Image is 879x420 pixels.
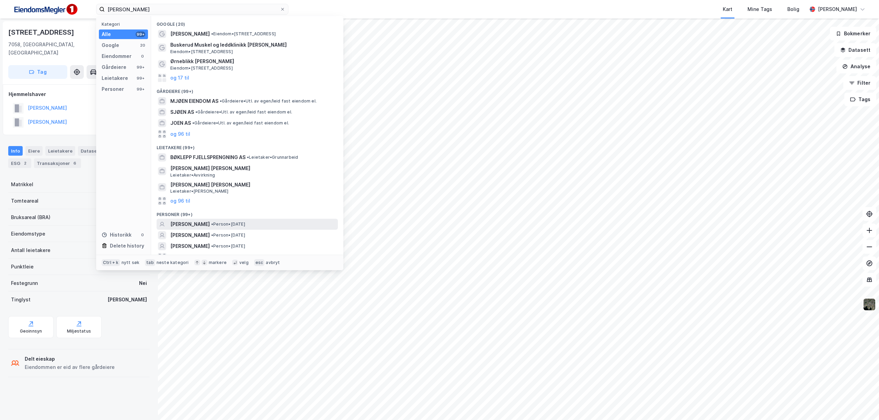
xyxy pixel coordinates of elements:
[102,52,132,60] div: Eiendommer
[139,279,147,287] div: Nei
[170,197,190,205] button: og 96 til
[140,232,145,238] div: 0
[834,43,876,57] button: Datasett
[151,16,343,28] div: Google (20)
[45,146,75,156] div: Leietakere
[209,260,227,265] div: markere
[78,146,104,156] div: Datasett
[170,220,210,228] span: [PERSON_NAME]
[11,230,45,238] div: Eiendomstype
[11,180,33,189] div: Matrikkel
[247,155,249,160] span: •
[220,98,222,104] span: •
[170,65,233,71] span: Eiendom • [STREET_ADDRESS]
[105,4,280,14] input: Søk på adresse, matrikkel, gårdeiere, leietakere eller personer
[170,57,335,65] span: Ørneblikk [PERSON_NAME]
[136,64,145,70] div: 99+
[170,231,210,239] span: [PERSON_NAME]
[11,197,38,205] div: Tomteareal
[151,206,343,219] div: Personer (99+)
[170,74,189,82] button: og 17 til
[9,90,149,98] div: Hjemmelshaver
[102,63,126,71] div: Gårdeiere
[11,213,50,221] div: Bruksareal (BRA)
[102,231,132,239] div: Historikk
[136,75,145,81] div: 99+
[170,108,194,116] span: SJØEN AS
[11,279,38,287] div: Festegrunn
[22,160,28,167] div: 2
[211,31,213,36] span: •
[102,22,148,27] div: Kategori
[136,86,145,92] div: 99+
[192,120,289,126] span: Gårdeiere • Utl. av egen/leid fast eiendom el.
[122,260,140,265] div: nytt søk
[170,164,335,172] span: [PERSON_NAME] [PERSON_NAME]
[220,98,317,104] span: Gårdeiere • Utl. av egen/leid fast eiendom el.
[211,232,213,238] span: •
[211,243,245,249] span: Person • [DATE]
[102,41,119,49] div: Google
[211,221,213,227] span: •
[170,172,215,178] span: Leietaker • Avvirkning
[170,30,210,38] span: [PERSON_NAME]
[170,97,218,105] span: MJØEN EIENDOM AS
[747,5,772,13] div: Mine Tags
[170,130,190,138] button: og 96 til
[170,242,210,250] span: [PERSON_NAME]
[211,31,276,37] span: Eiendom • [STREET_ADDRESS]
[170,49,233,55] span: Eiendom • [STREET_ADDRESS]
[157,260,189,265] div: neste kategori
[140,53,145,59] div: 0
[195,109,197,115] span: •
[818,5,857,13] div: [PERSON_NAME]
[844,93,876,106] button: Tags
[25,146,43,156] div: Eiere
[863,298,876,311] img: 9k=
[151,140,343,152] div: Leietakere (99+)
[266,260,280,265] div: avbryt
[170,119,191,127] span: JOEN AS
[170,41,335,49] span: Buskerud Muskel og leddklinikk [PERSON_NAME]
[136,32,145,37] div: 99+
[8,158,31,168] div: ESG
[151,83,343,96] div: Gårdeiere (99+)
[34,158,81,168] div: Transaksjoner
[11,263,34,271] div: Punktleie
[67,328,91,334] div: Miljøstatus
[170,181,335,189] span: [PERSON_NAME] [PERSON_NAME]
[170,253,190,261] button: og 96 til
[25,363,115,371] div: Eiendommen er eid av flere gårdeiere
[20,328,42,334] div: Geoinnsyn
[192,120,194,125] span: •
[145,259,155,266] div: tab
[11,296,31,304] div: Tinglyst
[8,27,76,38] div: [STREET_ADDRESS]
[107,296,147,304] div: [PERSON_NAME]
[836,60,876,73] button: Analyse
[102,259,120,266] div: Ctrl + k
[25,355,115,363] div: Delt eieskap
[102,74,128,82] div: Leietakere
[845,387,879,420] iframe: Chat Widget
[71,160,78,167] div: 6
[102,30,111,38] div: Alle
[247,155,298,160] span: Leietaker • Grunnarbeid
[110,242,144,250] div: Delete history
[11,246,50,254] div: Antall leietakere
[211,243,213,249] span: •
[170,153,246,161] span: BØKLEPP FJELLSPRENGNING AS
[723,5,732,13] div: Kart
[845,387,879,420] div: Kontrollprogram for chat
[195,109,292,115] span: Gårdeiere • Utl. av egen/leid fast eiendom el.
[8,65,67,79] button: Tag
[140,43,145,48] div: 20
[8,40,98,57] div: 7058, [GEOGRAPHIC_DATA], [GEOGRAPHIC_DATA]
[8,146,23,156] div: Info
[211,221,245,227] span: Person • [DATE]
[102,85,124,93] div: Personer
[11,2,80,17] img: F4PB6Px+NJ5v8B7XTbfpPpyloAAAAASUVORK5CYII=
[239,260,249,265] div: velg
[211,232,245,238] span: Person • [DATE]
[170,189,229,194] span: Leietaker • [PERSON_NAME]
